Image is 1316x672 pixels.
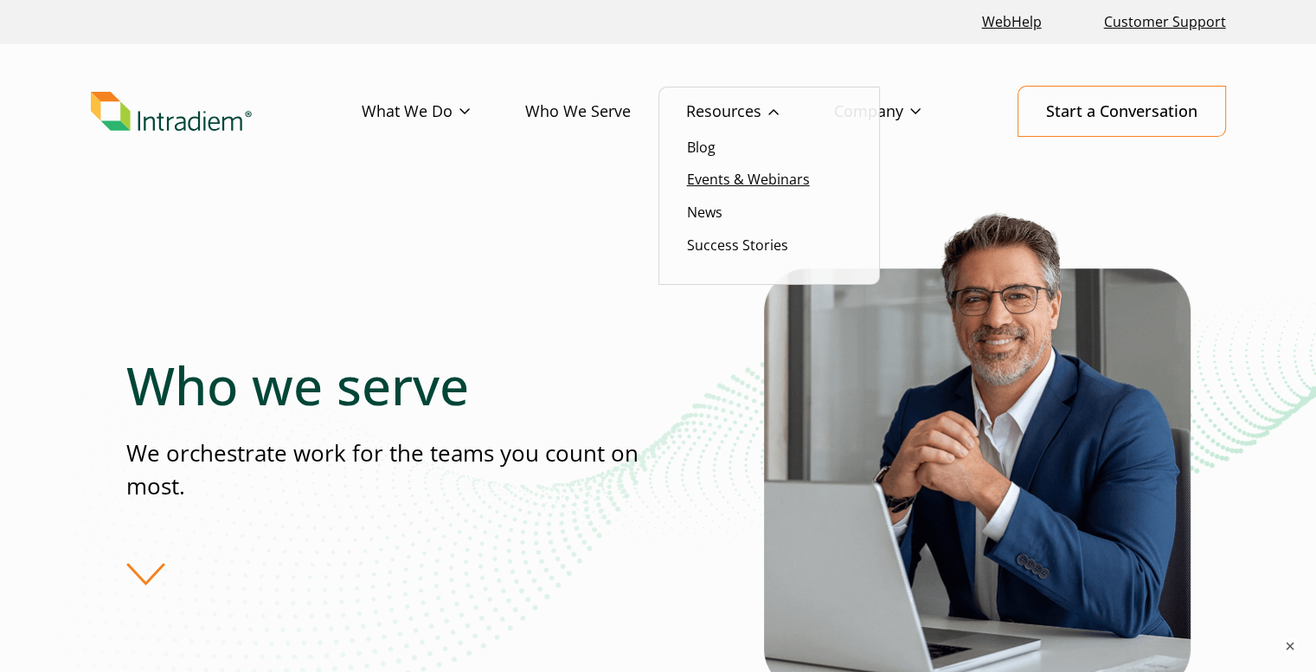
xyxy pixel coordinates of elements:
a: Resources [686,87,834,137]
a: Customer Support [1097,3,1233,41]
a: What We Do [362,87,525,137]
img: Intradiem [91,92,252,132]
a: Start a Conversation [1017,86,1226,137]
button: × [1281,637,1299,655]
a: Who We Serve [525,87,686,137]
a: Events & Webinars [687,170,810,189]
a: Blog [687,138,716,157]
a: News [687,203,722,222]
a: Link to homepage of Intradiem [91,92,362,132]
a: Company [834,87,976,137]
a: Success Stories [687,236,788,255]
a: Link opens in a new window [975,3,1049,41]
p: We orchestrate work for the teams you count on most. [126,437,658,502]
h1: Who we serve [126,354,658,417]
